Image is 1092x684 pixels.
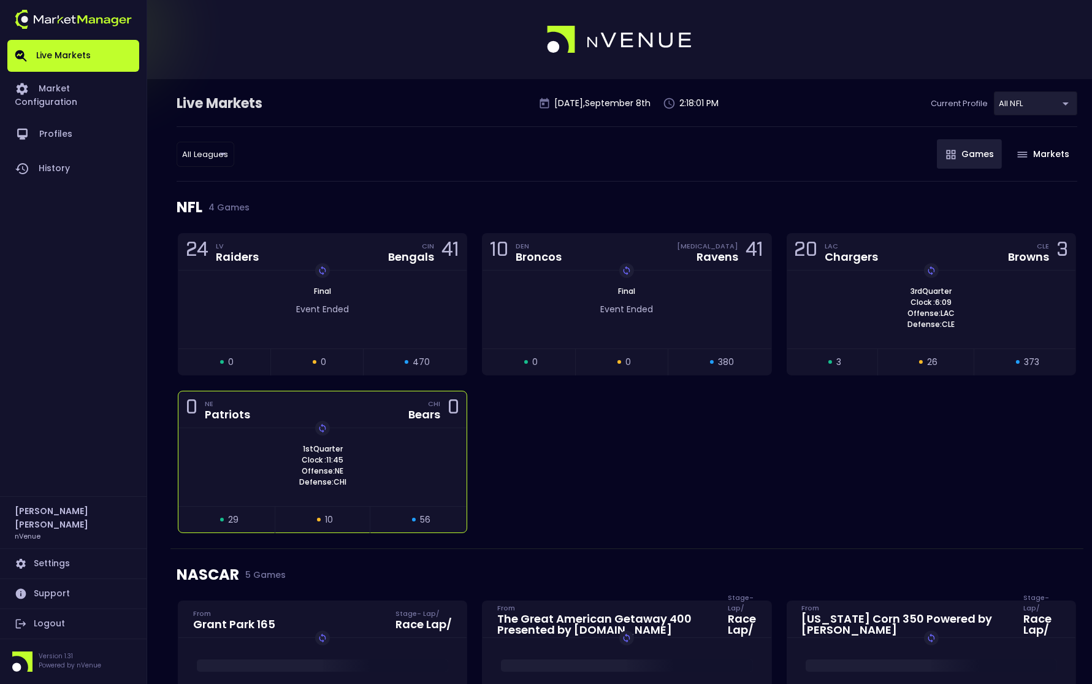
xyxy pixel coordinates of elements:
span: 4 Games [202,202,250,212]
div: NFL [177,182,1077,233]
span: Clock : 6:09 [907,297,955,308]
span: 0 [321,356,326,369]
a: Logout [7,609,139,639]
div: 20 [795,240,818,263]
p: Version 1.31 [39,651,101,661]
a: Settings [7,549,139,578]
div: From [193,609,275,618]
span: Clock : 11:45 [298,455,347,466]
p: 2:18:01 PM [679,97,719,110]
div: NE [205,399,250,409]
a: History [7,152,139,186]
h2: [PERSON_NAME] [PERSON_NAME] [15,504,132,531]
img: replayImg [622,266,632,275]
span: 3 [836,356,841,369]
h3: nVenue [15,531,40,540]
div: 24 [186,240,208,263]
div: The Great American Getaway 400 Presented by [DOMAIN_NAME] [497,613,713,636]
button: Markets [1008,139,1077,169]
div: Race Lap / [1023,613,1061,636]
div: Race Lap / [395,619,452,630]
div: CHI [428,399,440,409]
span: 26 [927,356,937,369]
div: Patriots [205,409,250,420]
div: NASCAR [177,549,1077,601]
span: Event Ended [600,303,653,315]
img: gameIcon [1017,152,1028,158]
span: 3rd Quarter [907,286,955,297]
div: LV [216,241,259,251]
span: Event Ended [296,303,349,315]
span: 10 [325,513,333,526]
span: Offense: LAC [904,308,958,319]
a: Support [7,579,139,609]
div: CLE [1037,241,1049,251]
div: Ravens [697,252,739,263]
div: 41 [441,240,459,263]
div: Chargers [825,252,879,263]
img: replayImg [318,423,327,433]
div: From [497,603,713,613]
span: 0 [625,356,631,369]
div: Bengals [388,252,434,263]
div: All NFL [994,91,1077,115]
div: Race Lap / [728,613,757,636]
div: 41 [746,240,764,263]
span: 1st Quarter [299,444,346,455]
div: Version 1.31Powered by nVenue [7,651,139,672]
div: [MEDICAL_DATA] [678,241,739,251]
span: 470 [413,356,430,369]
div: Raiders [216,252,259,263]
span: 373 [1024,356,1039,369]
img: replayImg [622,633,632,643]
div: Live Markets [177,94,326,113]
div: CIN [422,241,434,251]
div: 0 [448,398,459,421]
p: Powered by nVenue [39,661,101,670]
img: replayImg [318,633,327,643]
span: Defense: CHI [296,477,350,488]
div: [US_STATE] Corn 350 Powered by [PERSON_NAME] [802,613,1009,636]
span: 56 [420,513,430,526]
span: 0 [532,356,538,369]
button: Games [937,139,1002,169]
span: Final [310,286,335,296]
span: 5 Games [239,570,286,580]
div: Stage - Lap / [395,609,452,618]
span: 29 [228,513,239,526]
img: logo [547,26,693,54]
p: Current Profile [931,98,988,110]
div: All NFL [177,142,234,167]
img: replayImg [318,266,327,275]
span: Offense: NE [298,466,347,477]
img: logo [15,10,132,29]
span: 380 [718,356,734,369]
p: [DATE] , September 8 th [554,97,651,110]
div: Broncos [516,252,562,263]
div: 0 [186,398,197,421]
div: 3 [1056,240,1068,263]
div: LAC [825,241,879,251]
div: 10 [490,240,508,263]
span: Defense: CLE [904,319,958,330]
a: Profiles [7,117,139,152]
a: Market Configuration [7,72,139,117]
span: Final [614,286,639,296]
img: replayImg [926,266,936,275]
span: 0 [228,356,234,369]
div: Stage - Lap / [1023,603,1061,613]
div: Stage - Lap / [728,603,757,613]
div: Bears [408,409,440,420]
div: Grant Park 165 [193,619,275,630]
div: DEN [516,241,562,251]
div: From [802,603,1009,613]
a: Live Markets [7,40,139,72]
img: gameIcon [946,150,956,159]
img: replayImg [926,633,936,643]
div: Browns [1008,252,1049,263]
